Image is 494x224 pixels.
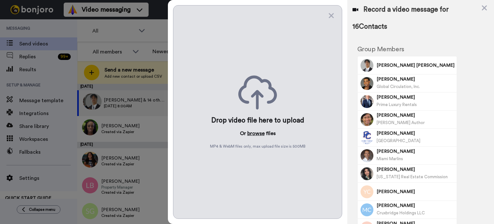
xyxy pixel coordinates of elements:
[361,77,373,90] img: Image of Kenneth Redon
[210,144,306,149] span: MP4 & WebM files only, max upload file size is 500 MB
[377,175,448,179] span: [US_STATE] Real Estate Commission
[377,76,454,83] span: [PERSON_NAME]
[377,166,454,173] span: [PERSON_NAME]
[377,130,454,137] span: [PERSON_NAME]
[361,95,373,108] img: Image of Eric Ortuzar
[377,62,454,69] span: [PERSON_NAME] [PERSON_NAME]
[211,116,304,125] div: Drop video file here to upload
[377,112,454,119] span: [PERSON_NAME]
[377,121,425,125] span: [PERSON_NAME] Author
[247,130,265,137] button: browse
[361,203,373,216] img: Image of Manuel Caban
[377,84,420,89] span: Global Circulation, Inc.
[377,102,417,107] span: Prime Luxury Rentals
[377,94,454,101] span: [PERSON_NAME]
[377,211,425,215] span: Cruxbridge Holdings LLC
[361,167,373,180] img: Image of Magdalena Loera
[361,131,373,144] img: Image of William Truss
[361,185,373,198] img: Image of Yamilky Crisostomo
[240,130,276,137] p: Or files
[377,148,454,155] span: [PERSON_NAME]
[377,139,420,143] span: [GEOGRAPHIC_DATA]
[361,113,373,126] img: Image of Steven Ramirez
[357,46,457,53] h2: Group Members
[377,189,454,195] span: [PERSON_NAME]
[377,202,454,209] span: [PERSON_NAME]
[361,149,373,162] img: Image of Edwin Cabrera
[377,157,403,161] span: Miami Marlins
[361,59,373,72] img: Image of Samuel Gonzalez reyes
